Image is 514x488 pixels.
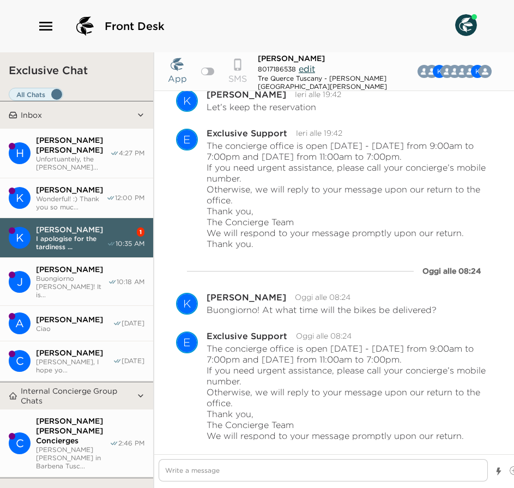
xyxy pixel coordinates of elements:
[119,149,144,158] span: 4:27 PM
[36,155,110,171] span: Unfortuantely, the [PERSON_NAME]...
[176,90,198,112] div: Kip Wadsworth
[176,293,198,315] div: Kip Wadsworth
[9,88,63,101] label: Set all destinations
[9,227,31,249] div: Kip Wadsworth
[479,65,492,78] div: Casali di Casole Concierge Team
[453,61,500,82] button: CKCBGDKSA
[207,129,287,137] div: Exclusive Support
[9,63,88,77] h3: Exclusive Chat
[168,72,187,85] p: App
[36,185,106,195] span: [PERSON_NAME]
[299,63,315,74] span: edit
[455,14,477,36] img: User
[207,101,316,112] p: Let’s keep the reservation
[177,332,197,353] div: E
[115,194,144,202] span: 12:00 PM
[36,348,113,358] span: [PERSON_NAME]
[159,459,488,481] textarea: Write a message
[295,292,350,302] time: 2025-10-02T06:24:30.720Z
[9,142,31,164] div: H
[105,19,165,34] span: Front Desk
[36,225,107,234] span: [PERSON_NAME]
[177,90,197,112] div: K
[177,293,197,315] div: K
[36,234,107,251] span: I apologise for the tardiness ...
[21,110,42,120] p: Inbox
[36,358,113,374] span: [PERSON_NAME], I hope yo...
[9,312,31,334] div: Andrew Bosomworth
[207,332,287,340] div: Exclusive Support
[258,53,325,63] span: [PERSON_NAME]
[21,386,134,406] p: Internal Concierge Group Chats
[72,13,98,39] img: logo
[118,439,144,448] span: 2:46 PM
[258,74,449,91] div: Tre Querce Tuscany - [PERSON_NAME][GEOGRAPHIC_DATA][PERSON_NAME]
[207,90,286,99] div: [PERSON_NAME]
[207,293,286,302] div: [PERSON_NAME]
[9,187,31,209] div: K
[117,278,144,286] span: 10:18 AM
[296,128,342,138] time: 2025-10-01T17:42:36.507Z
[17,382,137,409] button: Internal Concierge Group Chats
[36,274,108,299] span: Buongiorno [PERSON_NAME]! It is...
[228,72,247,85] p: SMS
[9,350,31,372] div: Casali di Casole Concierge Team
[116,239,144,248] span: 10:35 AM
[36,135,110,155] span: [PERSON_NAME] [PERSON_NAME]
[9,187,31,209] div: Kelley Anderson
[495,462,503,481] button: Show templates
[17,101,137,129] button: Inbox
[9,350,31,372] div: C
[36,445,110,470] span: [PERSON_NAME] [PERSON_NAME] in Barbena Tusc...
[36,416,110,445] span: [PERSON_NAME] [PERSON_NAME] Concierges
[9,271,31,293] div: Joshua Weingast
[176,332,198,353] div: Exclusive Support
[9,432,31,454] div: Casali di Casole
[36,324,113,333] span: Ciao
[9,142,31,164] div: Hays Holladay
[207,304,437,315] p: Buongiorno! At what time will the bikes be delivered?
[258,65,296,73] span: 8017186538
[9,227,31,249] div: K
[9,312,31,334] div: A
[122,319,144,328] span: [DATE]
[176,129,198,150] div: Exclusive Support
[36,195,106,211] span: Wonderful! :) Thank you so muc...
[296,331,352,341] time: 2025-10-02T06:24:52.727Z
[422,266,481,276] div: Oggi alle 08:24
[9,271,31,293] div: J
[295,89,341,99] time: 2025-10-01T17:42:14.386Z
[122,357,144,365] span: [DATE]
[177,129,197,150] div: E
[36,315,113,324] span: [PERSON_NAME]
[9,432,31,454] div: C
[479,65,492,78] img: C
[207,140,492,249] p: The concierge office is open [DATE] - [DATE] from 9:00am to 7:00pm and [DATE] from 11:00am to 7:0...
[36,264,108,274] span: [PERSON_NAME]
[137,227,144,237] div: 1
[207,343,492,452] p: The concierge office is open [DATE] - [DATE] from 9:00am to 7:00pm and [DATE] from 11:00am to 7:0...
